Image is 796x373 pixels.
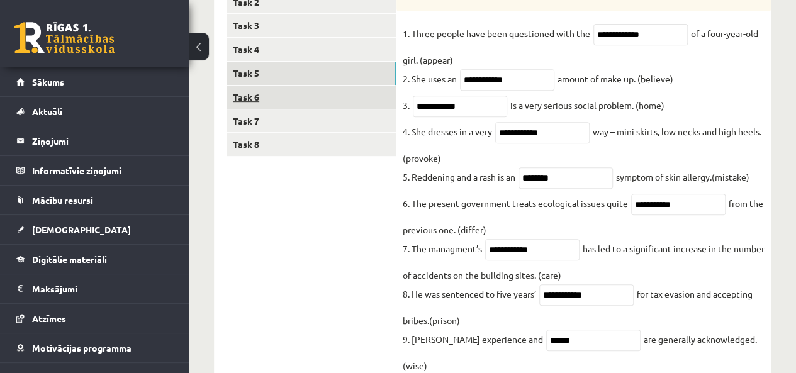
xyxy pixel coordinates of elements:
[403,284,536,303] p: 8. He was sentenced to five years’
[227,109,396,133] a: Task 7
[403,330,543,348] p: 9. [PERSON_NAME] experience and
[227,14,396,37] a: Task 3
[403,69,457,88] p: 2. She uses an
[32,274,173,303] legend: Maksājumi
[16,126,173,155] a: Ziņojumi
[227,62,396,85] a: Task 5
[32,126,173,155] legend: Ziņojumi
[403,194,628,213] p: 6. The present government treats ecological issues quite
[227,133,396,156] a: Task 8
[227,86,396,109] a: Task 6
[16,97,173,126] a: Aktuāli
[16,274,173,303] a: Maksājumi
[32,156,173,185] legend: Informatīvie ziņojumi
[16,156,173,185] a: Informatīvie ziņojumi
[16,304,173,333] a: Atzīmes
[32,106,62,117] span: Aktuāli
[403,239,482,258] p: 7. The managment’s
[32,342,132,354] span: Motivācijas programma
[403,24,590,43] p: 1. Three people have been questioned with the
[16,186,173,214] a: Mācību resursi
[403,96,410,114] p: 3.
[32,313,66,324] span: Atzīmes
[16,67,173,96] a: Sākums
[16,245,173,274] a: Digitālie materiāli
[16,215,173,244] a: [DEMOGRAPHIC_DATA]
[403,167,515,186] p: 5. Reddening and a rash is an
[403,122,492,141] p: 4. She dresses in a very
[16,333,173,362] a: Motivācijas programma
[32,224,131,235] span: [DEMOGRAPHIC_DATA]
[32,194,93,206] span: Mācību resursi
[14,22,115,53] a: Rīgas 1. Tālmācības vidusskola
[32,253,107,265] span: Digitālie materiāli
[32,76,64,87] span: Sākums
[227,38,396,61] a: Task 4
